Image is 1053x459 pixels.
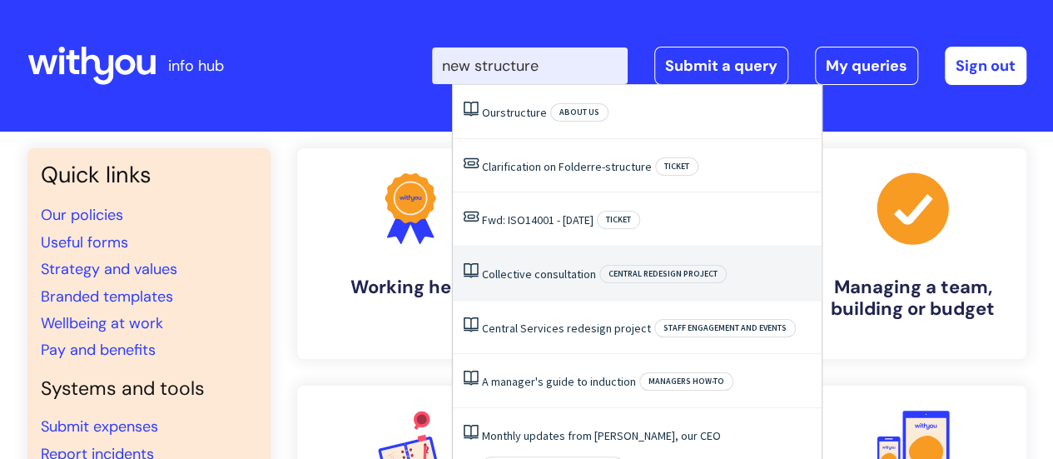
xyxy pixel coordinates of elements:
span: re-structure [591,159,652,174]
span: Central redesign project [599,265,727,283]
a: Fwd: ISO14001 - [DATE] [482,212,594,227]
h4: Working here [310,277,510,298]
a: Wellbeing at work [41,313,163,333]
a: Working here [297,148,524,359]
span: Staff engagement and events [654,319,796,337]
span: Managers how-to [639,372,733,391]
a: Branded templates [41,287,173,307]
span: Ticket [597,211,640,229]
a: Submit a query [654,47,788,85]
p: info hub [168,52,224,79]
a: Managing a team, building or budget [800,148,1026,359]
h4: Managing a team, building or budget [813,277,1013,321]
a: Our policies [41,205,123,225]
span: structure [500,105,547,120]
h3: Quick links [41,162,257,188]
a: A manager's guide to induction [482,374,636,389]
a: Useful forms [41,232,128,252]
a: Strategy and values [41,259,177,279]
a: Clarification on Folderre-structure [482,159,652,174]
h4: Systems and tools [41,377,257,401]
span: About Us [550,103,608,122]
input: Search [432,47,628,84]
a: Ourstructure [482,105,547,120]
a: Central Services redesign project [482,321,651,336]
a: Pay and benefits [41,340,156,360]
a: Collective consultation [482,267,596,282]
span: Ticket [655,157,698,176]
div: | - [432,47,1026,85]
a: Monthly updates from [PERSON_NAME], our CEO [482,428,721,443]
a: Sign out [945,47,1026,85]
a: Submit expenses [41,417,158,437]
a: My queries [815,47,918,85]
